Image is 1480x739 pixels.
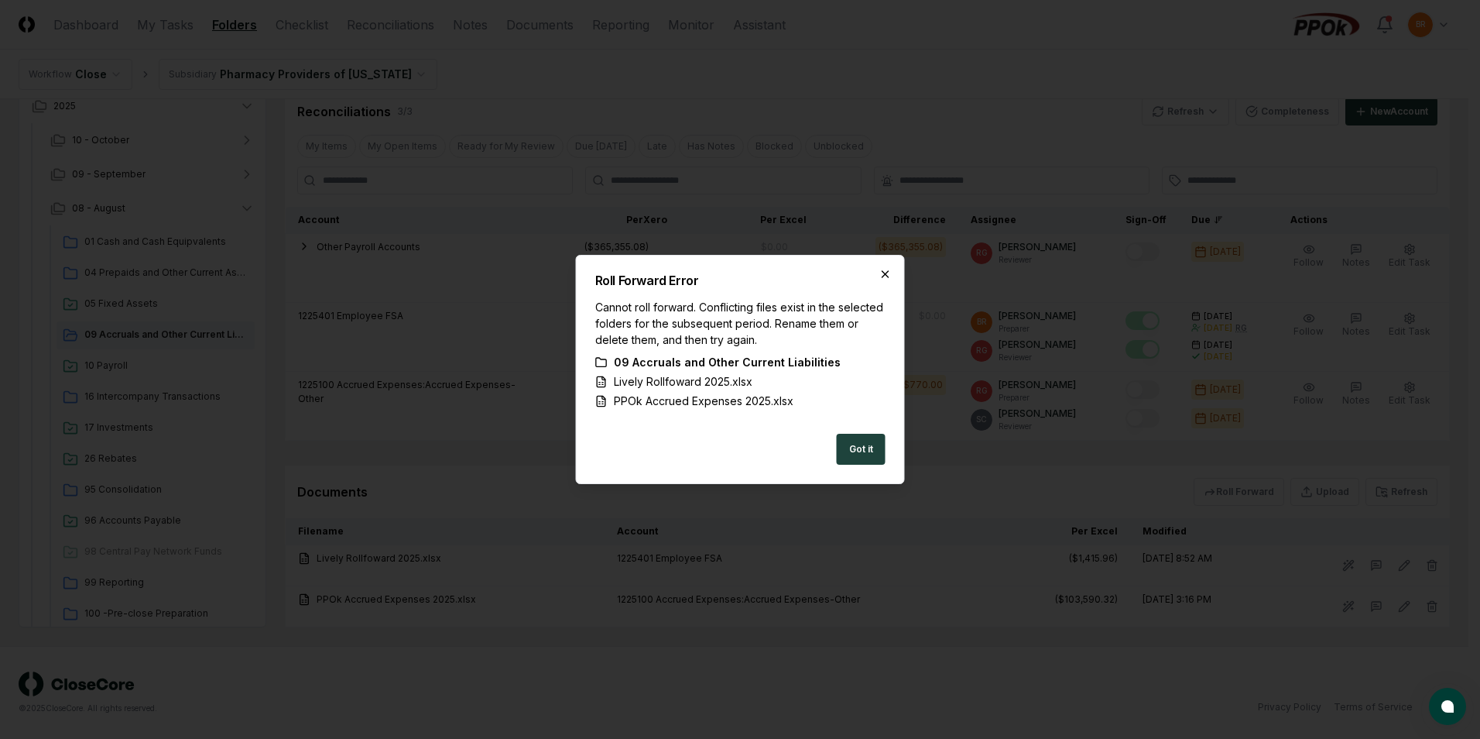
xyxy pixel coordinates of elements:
span: 09 Accruals and Other Current Liabilities [614,354,841,370]
h2: Roll Forward Error [595,274,886,287]
a: PPOk Accrued Expenses 2025.xlsx [595,393,886,409]
div: Cannot roll forward. Conflicting files exist in the selected folders for the subsequent period. R... [595,299,886,348]
div: Lively Rollfoward 2025.xlsx [614,373,752,390]
button: Got it [837,434,886,465]
div: PPOk Accrued Expenses 2025.xlsx [614,393,793,409]
a: Lively Rollfoward 2025.xlsx [595,373,886,390]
